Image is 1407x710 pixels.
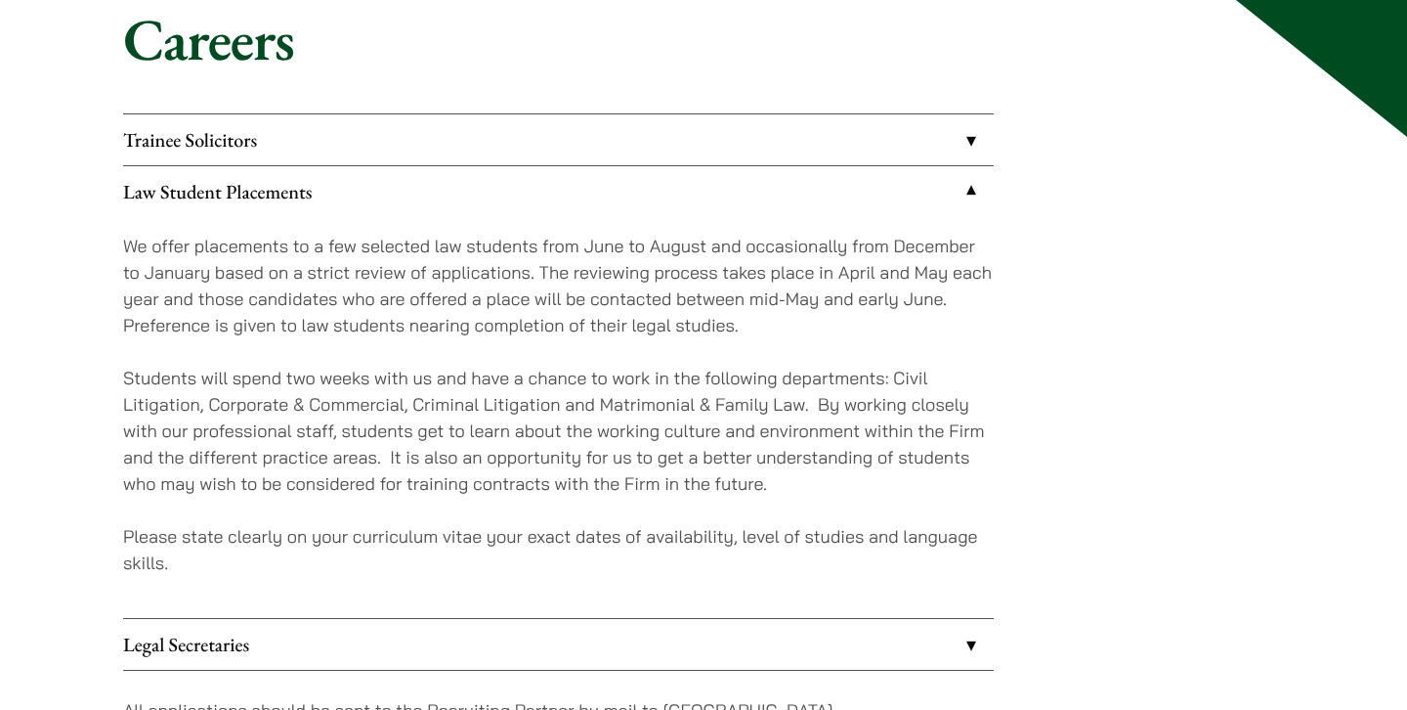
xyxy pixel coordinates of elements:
h1: Careers [123,4,1284,74]
a: Law Student Placements [123,166,994,217]
a: Trainee Solicitors [123,114,994,165]
a: Legal Secretaries [123,619,994,670]
p: Students will spend two weeks with us and have a chance to work in the following departments: Civ... [123,365,994,497]
p: Please state clearly on your curriculum vitae your exact dates of availability, level of studies ... [123,523,994,576]
p: We offer placements to a few selected law students from June to August and occasionally from Dece... [123,233,994,338]
div: Law Student Placements [123,217,994,618]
